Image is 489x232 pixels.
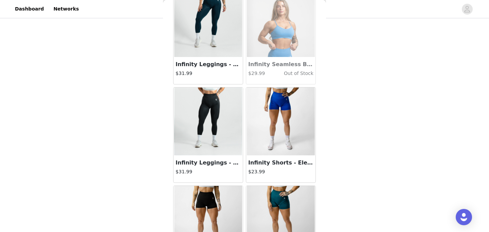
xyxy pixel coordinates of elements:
[248,60,313,69] h3: Infinity Seamless Bra - Azure
[11,1,48,17] a: Dashboard
[174,88,242,155] img: Infinity Leggings - Graphite
[247,88,315,155] img: Infinity Shorts - Electric Blue
[176,159,241,167] h3: Infinity Leggings - Graphite
[49,1,83,17] a: Networks
[248,168,313,175] h4: $23.99
[248,70,270,77] h4: $29.99
[176,70,241,77] h4: $31.99
[176,168,241,175] h4: $31.99
[248,159,313,167] h3: Infinity Shorts - Electric Blue
[456,209,472,225] div: Open Intercom Messenger
[464,4,470,15] div: avatar
[176,60,241,69] h3: Infinity Leggings - Atlantis
[270,70,313,77] h4: Out of Stock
